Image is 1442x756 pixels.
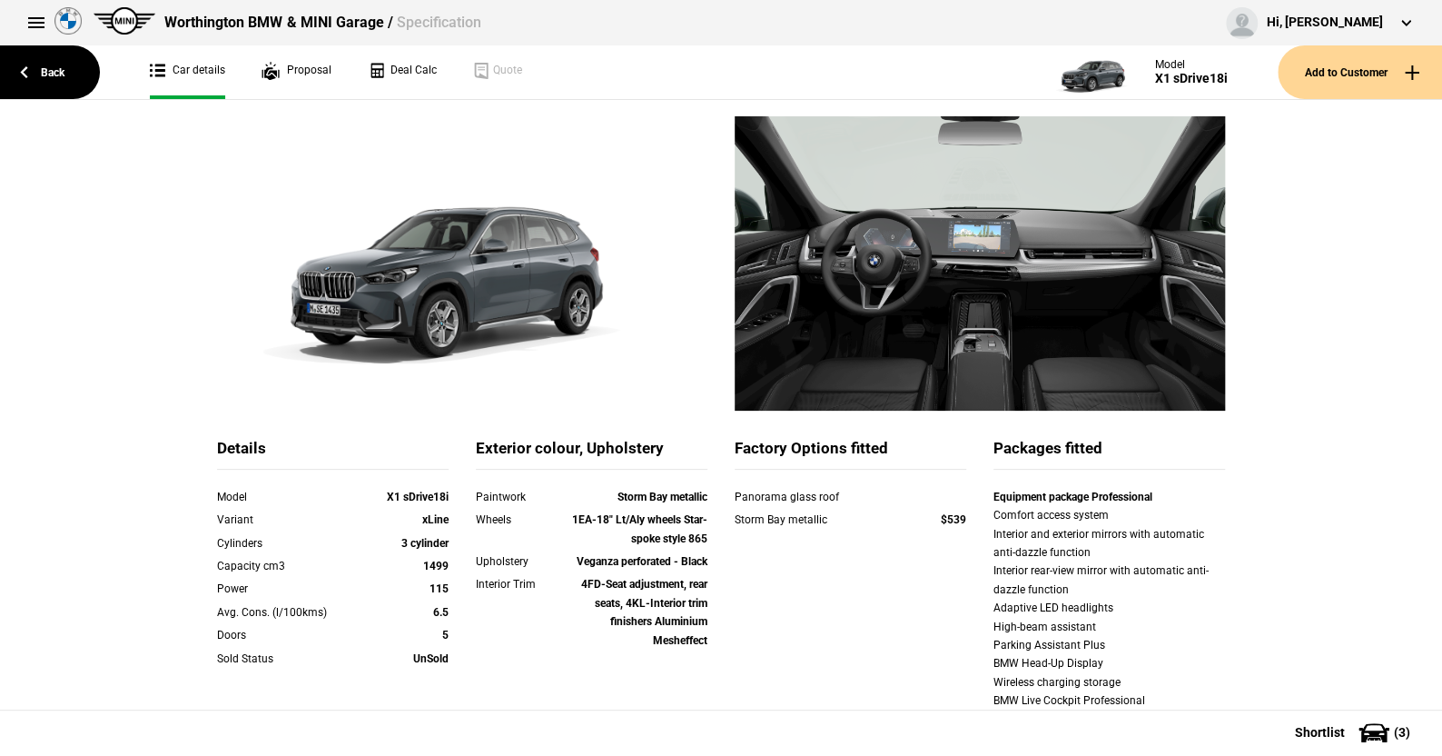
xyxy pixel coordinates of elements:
[217,603,356,622] div: Avg. Cons. (l/100kms)
[735,488,897,506] div: Panorama glass roof
[422,513,449,526] strong: xLine
[1278,45,1442,99] button: Add to Customer
[150,45,225,99] a: Car details
[476,552,568,571] div: Upholstery
[164,13,480,33] div: Worthington BMW & MINI Garage /
[572,513,707,544] strong: 1EA-18" Lt/Aly wheels Star-spoke style 865
[396,14,480,31] span: Specification
[387,491,449,503] strong: X1 sDrive18i
[476,511,568,529] div: Wheels
[442,629,449,642] strong: 5
[54,7,82,35] img: bmw.png
[94,7,155,35] img: mini.png
[617,491,707,503] strong: Storm Bay metallic
[1394,726,1410,739] span: ( 3 )
[217,580,356,598] div: Power
[262,45,331,99] a: Proposal
[1155,58,1228,71] div: Model
[993,506,1225,710] div: Comfort access system Interior and exterior mirrors with automatic anti-dazzle function Interior ...
[1295,726,1345,739] span: Shortlist
[1155,71,1228,86] div: X1 sDrive18i
[735,511,897,529] div: Storm Bay metallic
[577,555,707,568] strong: Veganza perforated - Black
[1268,710,1442,755] button: Shortlist(3)
[217,626,356,644] div: Doors
[993,438,1225,470] div: Packages fitted
[941,513,966,526] strong: $539
[1267,14,1383,32] div: Hi, [PERSON_NAME]
[217,511,356,529] div: Variant
[217,650,356,668] div: Sold Status
[217,534,356,552] div: Cylinders
[217,557,356,575] div: Capacity cm3
[433,606,449,619] strong: 6.5
[401,537,449,550] strong: 3 cylinder
[423,560,449,572] strong: 1499
[413,652,449,665] strong: UnSold
[735,438,966,470] div: Factory Options fitted
[368,45,437,99] a: Deal Calc
[476,575,568,593] div: Interior Trim
[476,488,568,506] div: Paintwork
[430,582,449,595] strong: 115
[217,488,356,506] div: Model
[476,438,707,470] div: Exterior colour, Upholstery
[217,438,449,470] div: Details
[993,491,1152,503] strong: Equipment package Professional
[581,578,707,646] strong: 4FD-Seat adjustment, rear seats, 4KL-Interior trim finishers Aluminium Mesheffect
